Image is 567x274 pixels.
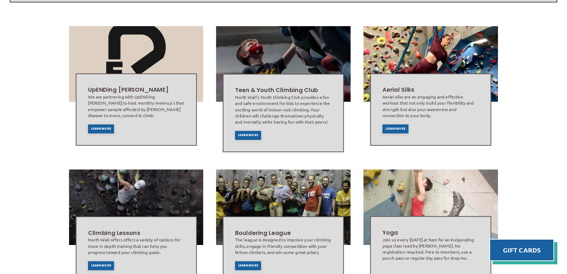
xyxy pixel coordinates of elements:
span: Learn More [91,264,111,267]
a: Learn More [382,124,409,133]
h2: Climbing Lessons [88,229,184,237]
span: Learn More [386,128,406,130]
div: The league is designed to improve your climbing skills, engage in friendly competition with your ... [235,237,332,255]
span: Learn More [238,134,258,137]
img: Image [216,26,351,102]
img: Image [363,26,499,102]
div: We are partnering with UpENDing [PERSON_NAME] to host monthly meet-up's that empower people affec... [88,94,184,118]
img: Image [363,169,498,245]
img: Image [69,26,203,102]
div: Aerial silks are an engaging and effective workout that not only build your flexibility and stren... [382,94,479,118]
h2: Yoga [382,229,479,237]
h2: Teen & Youth Climbing Club [235,86,332,94]
h2: Aerial Silks [382,86,479,94]
a: Learn More [235,131,261,140]
span: Learn More [238,264,258,267]
a: Learn More [88,261,114,270]
img: Image [216,169,351,245]
div: North Wall’s Youth Climbing Club provides a fun and safe environment for kids to experience the e... [235,94,332,125]
a: Learn More [235,261,261,270]
span: Learn More [91,128,111,130]
h2: UpENDing [PERSON_NAME] [88,86,184,94]
div: North Wall offers offers a variety of options for more in depth training that can help you progre... [88,237,184,255]
a: Learn More [88,124,114,133]
img: Image [69,169,203,245]
div: Join us every [DATE] at 9am for an invigorating yoga class lead by [PERSON_NAME]. No registration... [382,237,479,261]
h2: Bouldering League [235,229,332,237]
